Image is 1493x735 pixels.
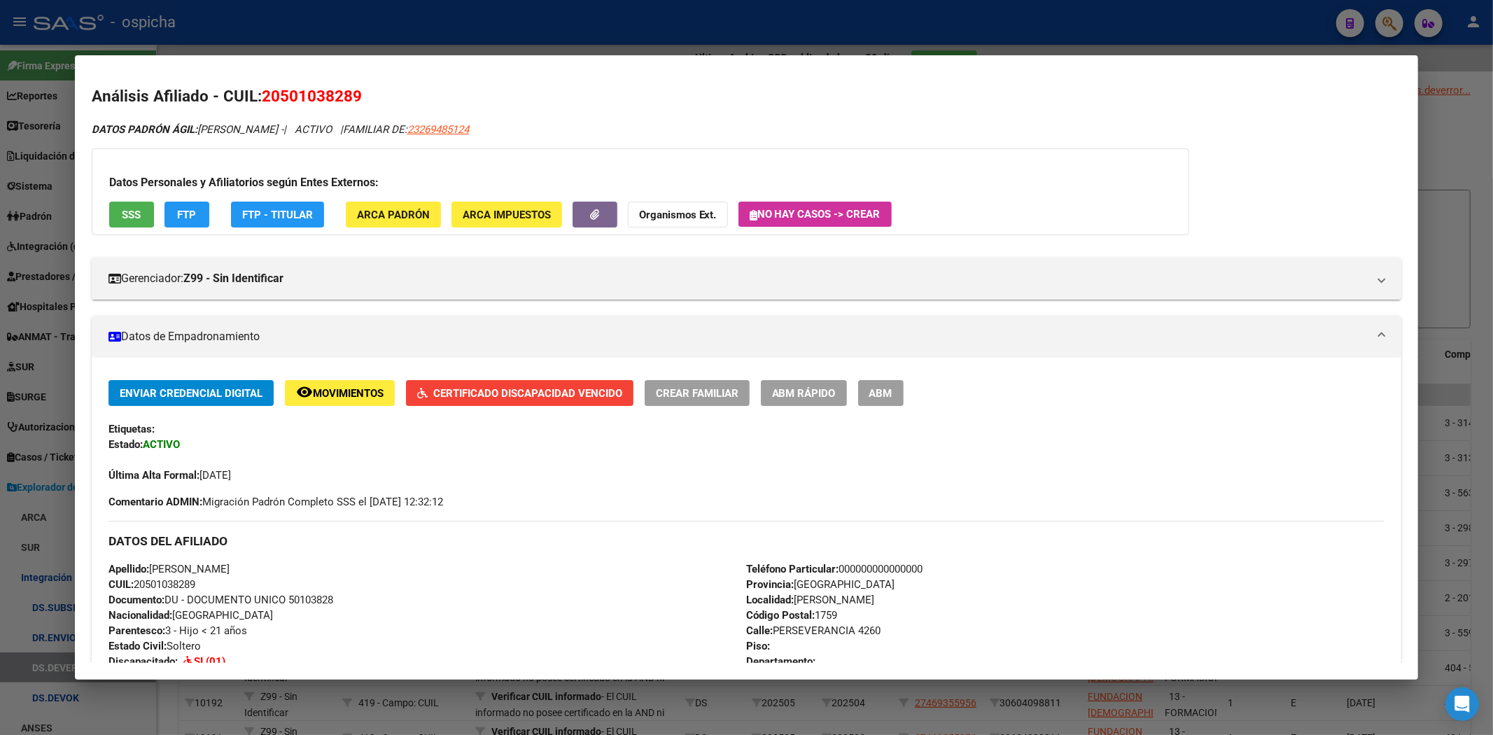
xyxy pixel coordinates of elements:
span: ABM [869,387,892,400]
span: 1759 [747,609,838,622]
span: Certificado Discapacidad Vencido [433,387,622,400]
strong: Apellido: [108,563,149,575]
span: FAMILIAR DE: [343,123,469,136]
strong: Nacionalidad: [108,609,172,622]
strong: ACTIVO [143,438,180,451]
strong: Provincia: [747,578,794,591]
i: | ACTIVO | [92,123,469,136]
strong: Discapacitado: [108,655,178,668]
span: 20501038289 [262,87,362,105]
span: 23269485124 [407,123,469,136]
span: SSS [122,209,141,221]
strong: SI (01) [194,655,225,668]
span: [GEOGRAPHIC_DATA] [747,578,895,591]
strong: DATOS PADRÓN ÁGIL: [92,123,197,136]
strong: Calle: [747,624,773,637]
span: Migración Padrón Completo SSS el [DATE] 12:32:12 [108,494,443,510]
button: Enviar Credencial Digital [108,380,274,406]
strong: Departamento: [747,655,816,668]
button: No hay casos -> Crear [738,202,892,227]
span: No hay casos -> Crear [750,208,881,220]
strong: Teléfono Particular: [747,563,839,575]
span: Soltero [108,640,201,652]
span: PERSEVERANCIA 4260 [747,624,881,637]
span: Crear Familiar [656,387,738,400]
button: ABM Rápido [761,380,847,406]
strong: Z99 - Sin Identificar [183,270,283,287]
button: Crear Familiar [645,380,750,406]
strong: Estado Civil: [108,640,167,652]
h3: Datos Personales y Afiliatorios según Entes Externos: [109,174,1172,191]
strong: Código Postal: [747,609,815,622]
span: [PERSON_NAME] [747,594,875,606]
span: 20501038289 [108,578,195,591]
strong: Localidad: [747,594,794,606]
strong: Última Alta Formal: [108,469,199,482]
mat-expansion-panel-header: Datos de Empadronamiento [92,316,1402,358]
button: SSS [109,202,154,227]
div: Open Intercom Messenger [1445,687,1479,721]
span: [DATE] [108,469,231,482]
h2: Análisis Afiliado - CUIL: [92,85,1402,108]
span: FTP [177,209,196,221]
strong: Parentesco: [108,624,165,637]
span: [GEOGRAPHIC_DATA] [108,609,273,622]
span: 000000000000000 [747,563,923,575]
button: FTP [164,202,209,227]
strong: Etiquetas: [108,423,155,435]
span: [PERSON_NAME] [108,563,230,575]
strong: Organismos Ext. [639,209,717,221]
button: ARCA Impuestos [451,202,562,227]
span: Enviar Credencial Digital [120,387,262,400]
mat-panel-title: Gerenciador: [108,270,1368,287]
mat-expansion-panel-header: Gerenciador:Z99 - Sin Identificar [92,258,1402,300]
h3: DATOS DEL AFILIADO [108,533,1385,549]
span: [PERSON_NAME] - [92,123,283,136]
button: Movimientos [285,380,395,406]
span: ABM Rápido [772,387,836,400]
mat-panel-title: Datos de Empadronamiento [108,328,1368,345]
span: DU - DOCUMENTO UNICO 50103828 [108,594,333,606]
button: ARCA Padrón [346,202,441,227]
span: FTP - Titular [242,209,313,221]
button: Certificado Discapacidad Vencido [406,380,633,406]
span: 3 - Hijo < 21 años [108,624,247,637]
button: ABM [858,380,904,406]
span: ARCA Padrón [357,209,430,221]
span: ARCA Impuestos [463,209,551,221]
span: Movimientos [313,387,384,400]
strong: Estado: [108,438,143,451]
button: Organismos Ext. [628,202,728,227]
strong: Documento: [108,594,164,606]
strong: Comentario ADMIN: [108,496,202,508]
mat-icon: remove_red_eye [296,384,313,400]
strong: CUIL: [108,578,134,591]
button: FTP - Titular [231,202,324,227]
strong: Piso: [747,640,771,652]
